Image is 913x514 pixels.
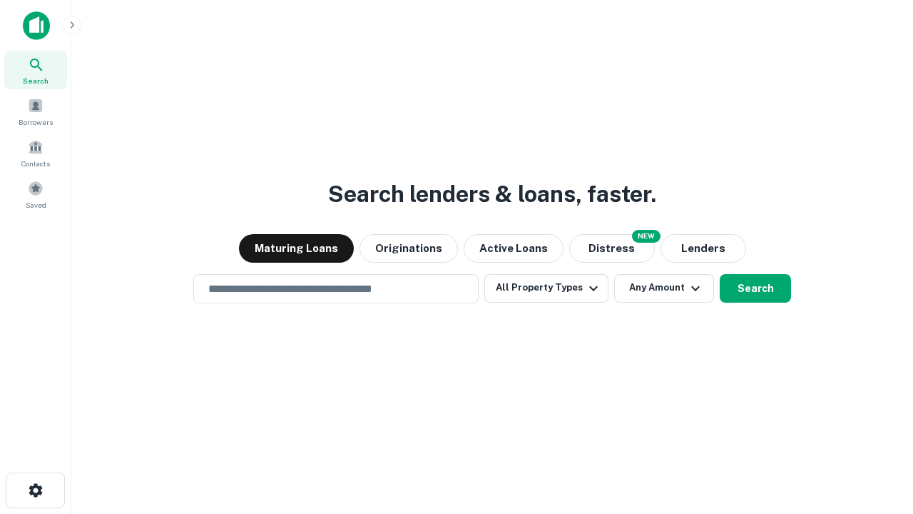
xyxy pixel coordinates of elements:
span: Search [23,75,49,86]
span: Borrowers [19,116,53,128]
button: Active Loans [464,234,563,263]
button: Originations [359,234,458,263]
a: Borrowers [4,92,67,131]
button: Search distressed loans with lien and other non-mortgage details. [569,234,655,263]
iframe: Chat Widget [842,354,913,423]
a: Search [4,51,67,89]
button: Any Amount [614,274,714,303]
h3: Search lenders & loans, faster. [328,177,656,211]
div: NEW [632,230,660,243]
a: Contacts [4,133,67,172]
button: Search [720,274,791,303]
img: capitalize-icon.png [23,11,50,40]
button: All Property Types [484,274,608,303]
span: Saved [26,199,46,211]
span: Contacts [21,158,50,169]
a: Saved [4,175,67,213]
button: Lenders [660,234,746,263]
button: Maturing Loans [239,234,354,263]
